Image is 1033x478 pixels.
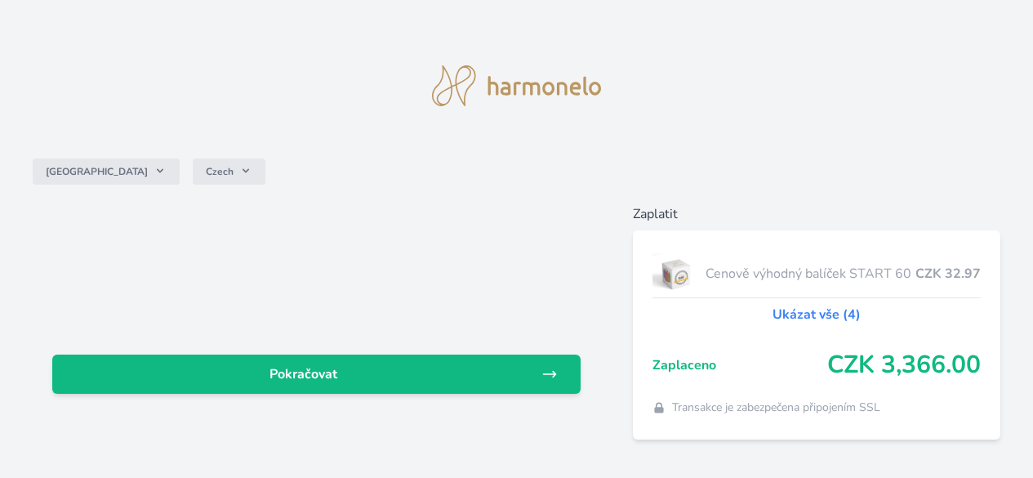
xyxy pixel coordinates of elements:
span: Pokračovat [65,364,541,384]
span: CZK 3,366.00 [827,351,981,380]
a: Ukázat vše (4) [773,305,861,324]
button: Czech [193,159,265,185]
h6: Zaplatit [633,204,1000,224]
button: [GEOGRAPHIC_DATA] [33,159,180,185]
span: Czech [206,165,234,178]
img: start.jpg [652,253,699,294]
span: Cenově výhodný balíček START 60 [706,264,915,284]
img: logo.svg [432,65,602,106]
span: CZK 32.97 [915,264,981,284]
span: Zaplaceno [652,355,827,375]
a: Pokračovat [52,355,581,394]
span: Transakce je zabezpečena připojením SSL [672,400,880,416]
span: [GEOGRAPHIC_DATA] [46,165,148,178]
